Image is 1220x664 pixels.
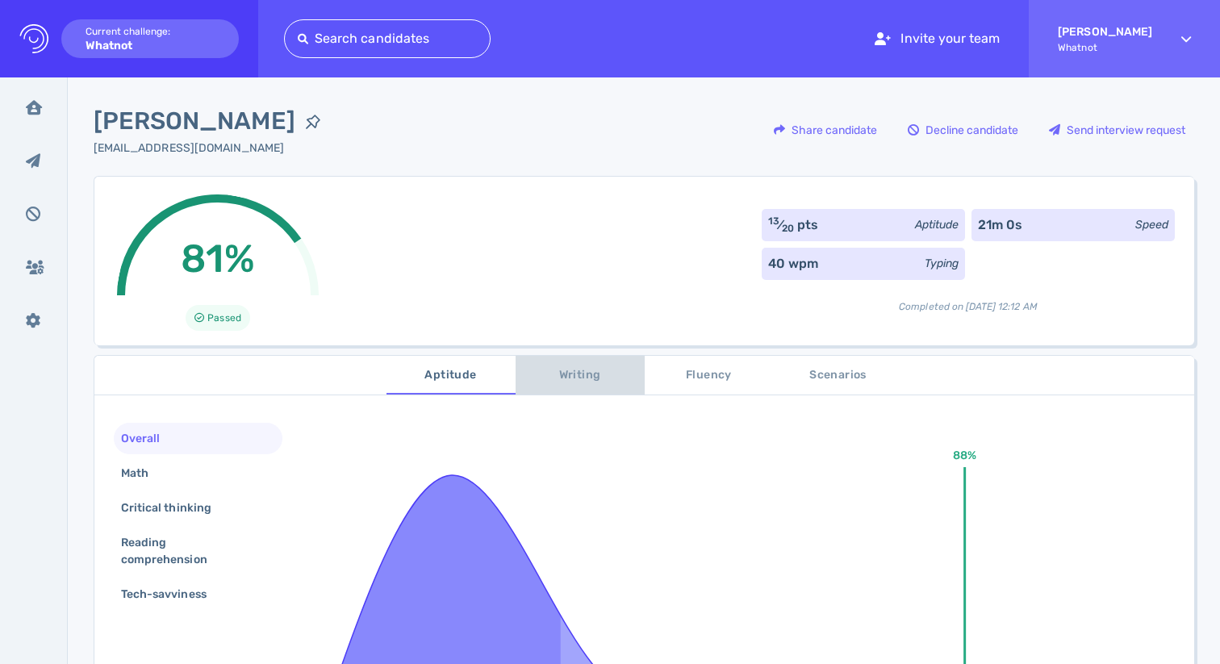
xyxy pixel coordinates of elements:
div: Aptitude [915,216,959,233]
div: Decline candidate [900,111,1026,148]
div: ⁄ pts [768,215,819,235]
sup: 13 [768,215,779,227]
div: Send interview request [1041,111,1193,148]
button: Share candidate [765,111,886,149]
div: Typing [925,255,959,272]
span: Passed [207,308,240,328]
span: [PERSON_NAME] [94,103,295,140]
span: Writing [525,365,635,386]
div: Click to copy the email address [94,140,331,157]
span: Whatnot [1058,42,1152,53]
span: Scenarios [783,365,893,386]
div: 21m 0s [978,215,1022,235]
div: Speed [1135,216,1168,233]
text: 88% [953,449,976,462]
div: Share candidate [766,111,885,148]
span: Fluency [654,365,764,386]
span: 81% [181,236,254,282]
sub: 20 [782,223,794,234]
button: Send interview request [1040,111,1194,149]
button: Decline candidate [899,111,1027,149]
span: Aptitude [396,365,506,386]
div: 40 wpm [768,254,818,274]
div: Math [118,461,168,485]
strong: [PERSON_NAME] [1058,25,1152,39]
div: Tech-savviness [118,583,226,606]
div: Critical thinking [118,496,231,520]
div: Completed on [DATE] 12:12 AM [762,286,1175,314]
div: Overall [118,427,179,450]
div: Reading comprehension [118,531,265,571]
